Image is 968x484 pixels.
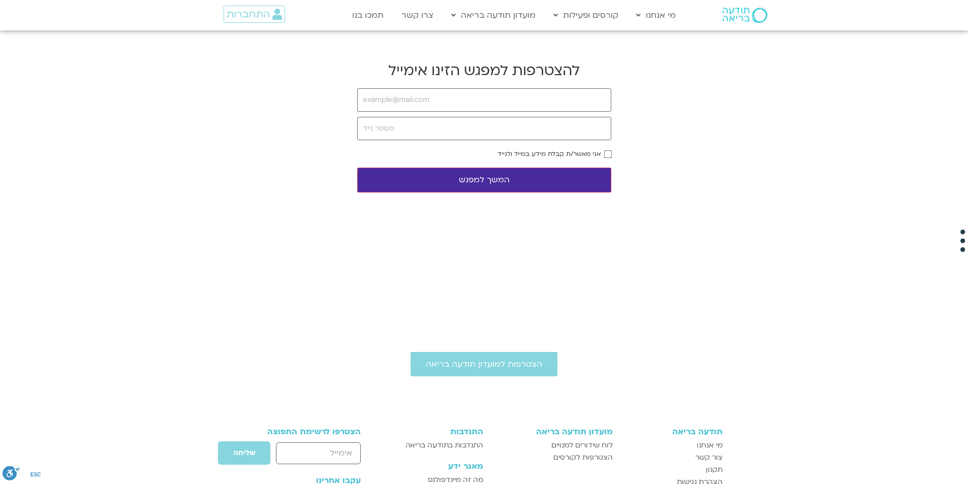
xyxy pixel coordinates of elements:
[357,88,611,112] input: example@mail.com
[246,427,361,436] h3: הצטרפו לרשימת התפוצה
[623,451,723,464] a: צור קשר
[405,439,483,451] span: התנדבות בתודעה בריאה
[706,464,723,476] span: תקנון
[493,427,613,436] h3: מועדון תודעה בריאה
[389,439,483,451] a: התנדבות בתודעה בריאה
[631,6,681,25] a: מי אנחנו
[411,352,557,376] a: הצטרפות למועדון תודעה בריאה
[224,6,285,23] a: התחברות
[623,464,723,476] a: תקנון
[493,439,613,451] a: לוח שידורים למנויים
[697,439,723,451] span: מי אנחנו
[553,451,613,464] span: הצטרפות לקורסים
[548,6,623,25] a: קורסים ופעילות
[497,150,601,157] label: אני מאשר/ת קבלת מידע במייל ולנייד
[446,6,541,25] a: מועדון תודעה בריאה
[357,117,611,140] input: מספר נייד
[217,441,271,465] button: שליחה
[276,442,361,464] input: אימייל
[396,6,439,25] a: צרו קשר
[551,439,613,451] span: לוח שידורים למנויים
[723,8,767,23] img: תודעה בריאה
[623,427,723,436] h3: תודעה בריאה
[357,61,611,80] h2: להצטרפות למפגש הזינו אימייל
[227,9,270,20] span: התחברות
[246,441,361,470] form: טופס חדש
[347,6,389,25] a: תמכו בנו
[493,451,613,464] a: הצטרפות לקורסים
[389,427,483,436] h3: התנדבות
[233,449,255,457] span: שליחה
[623,439,723,451] a: מי אנחנו
[389,462,483,471] h3: מאגר ידע
[695,451,723,464] span: צור קשר
[357,168,611,192] button: המשך למפגש
[426,360,542,369] span: הצטרפות למועדון תודעה בריאה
